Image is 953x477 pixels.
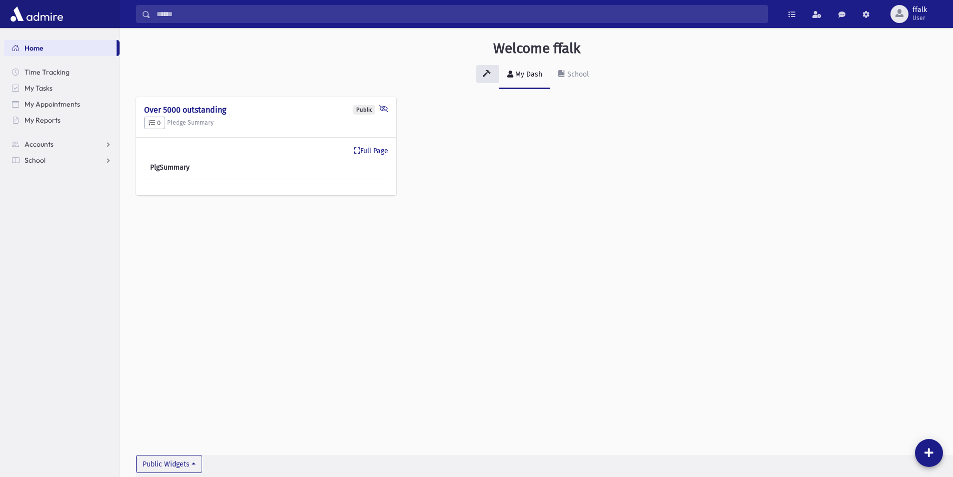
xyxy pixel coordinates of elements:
h5: Pledge Summary [144,117,388,130]
span: My Appointments [25,100,80,109]
span: Home [25,44,44,53]
h4: Over 5000 outstanding [144,105,388,115]
a: My Tasks [4,80,120,96]
a: Home [4,40,117,56]
span: User [912,14,927,22]
button: Public Widgets [136,455,202,473]
a: School [550,61,597,89]
span: 0 [149,119,161,127]
span: School [25,156,46,165]
button: 0 [144,117,165,130]
th: PlgSummary [144,156,271,179]
input: Search [151,5,767,23]
span: My Tasks [25,84,53,93]
h3: Welcome ffalk [493,40,580,57]
a: School [4,152,120,168]
a: Time Tracking [4,64,120,80]
span: Time Tracking [25,68,70,77]
a: My Appointments [4,96,120,112]
div: School [565,70,589,79]
a: Full Page [354,146,388,156]
div: Public [353,105,375,115]
a: Accounts [4,136,120,152]
span: ffalk [912,6,927,14]
a: My Dash [499,61,550,89]
a: My Reports [4,112,120,128]
span: My Reports [25,116,61,125]
div: My Dash [513,70,542,79]
span: Accounts [25,140,54,149]
img: AdmirePro [8,4,66,24]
